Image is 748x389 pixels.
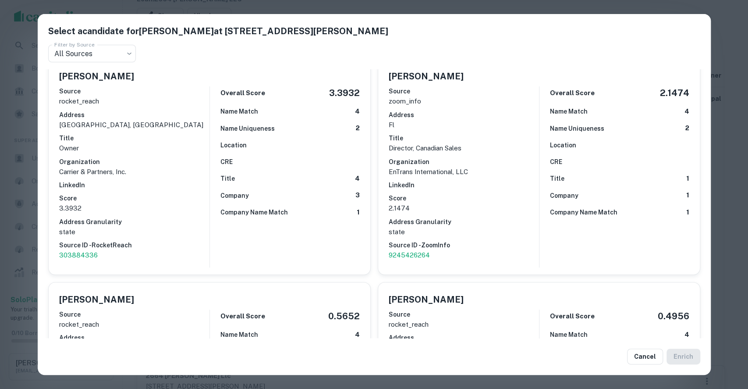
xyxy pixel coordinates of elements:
h6: Title [389,133,539,143]
h6: CRE [220,157,233,167]
h6: Address Granularity [59,217,209,227]
h5: 3.3932 [329,86,360,100]
button: Cancel [627,349,663,364]
h6: Source ID - ZoomInfo [389,240,539,250]
p: rocket_reach [59,96,209,107]
p: rocket_reach [59,319,209,330]
p: state [389,227,539,237]
p: Director, Canadian Sales [389,143,539,153]
a: 303884336 [59,250,209,261]
h6: CRE [550,157,562,167]
p: Carrier & Partners, Inc. [59,167,209,177]
a: 9245426264 [389,250,539,261]
p: EnTrans International, LLC [389,167,539,177]
div: All Sources [48,45,136,62]
h6: Name Match [220,330,258,339]
h6: 1 [686,174,689,184]
p: state [59,227,209,237]
h6: LinkedIn [59,180,209,190]
h6: Address [389,333,539,343]
p: [GEOGRAPHIC_DATA], [GEOGRAPHIC_DATA] [59,120,209,130]
h6: Address [389,110,539,120]
h5: 0.4956 [658,310,689,323]
p: 2.1474 [389,203,539,214]
h6: 4 [355,174,360,184]
h6: Name Match [550,330,588,339]
h6: 4 [355,330,360,340]
h6: 4 [355,107,360,117]
h6: Location [220,140,247,150]
h6: Address Granularity [389,217,539,227]
h6: Name Uniqueness [220,124,275,133]
h6: Location [550,140,576,150]
h6: Source [59,310,209,319]
h6: Overall Score [550,88,595,98]
h6: Company Name Match [550,207,617,217]
h6: Address [59,110,209,120]
p: 3.3932 [59,203,209,214]
h6: Name Match [550,107,588,116]
h6: 1 [357,207,360,218]
h6: 3 [355,190,360,200]
h6: Title [59,133,209,143]
p: rocket_reach [389,319,539,330]
h6: Source [59,86,209,96]
h6: Organization [59,157,209,167]
h6: 2 [356,123,360,133]
h6: 1 [686,190,689,200]
h6: 2 [685,123,689,133]
h6: Source [389,86,539,96]
h5: [PERSON_NAME] [59,293,134,306]
p: fl [389,120,539,130]
h5: [PERSON_NAME] [59,70,134,83]
h6: Name Uniqueness [550,124,604,133]
h6: Source [389,310,539,319]
h5: [PERSON_NAME] [389,70,464,83]
h6: Title [220,174,235,183]
h6: Overall Score [220,88,265,98]
h6: Company [550,191,578,200]
label: Filter by Source [54,41,95,48]
h6: LinkedIn [389,180,539,190]
h6: Source ID - RocketReach [59,240,209,250]
p: Owner [59,143,209,153]
h5: Select a candidate for [PERSON_NAME] at [STREET_ADDRESS][PERSON_NAME] [48,25,700,38]
iframe: Chat Widget [704,319,748,361]
h6: 4 [684,330,689,340]
h6: Score [389,193,539,203]
h5: 2.1474 [660,86,689,100]
h6: Organization [389,157,539,167]
h5: 0.5652 [328,310,360,323]
h6: Overall Score [220,311,265,321]
h6: 4 [684,107,689,117]
h6: Title [550,174,564,183]
h6: Company Name Match [220,207,288,217]
h6: Score [59,193,209,203]
h6: Address [59,333,209,343]
h6: 1 [686,207,689,218]
h5: [PERSON_NAME] [389,293,464,306]
h6: Overall Score [550,311,595,321]
h6: Name Match [220,107,258,116]
h6: Company [220,191,249,200]
p: zoom_info [389,96,539,107]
